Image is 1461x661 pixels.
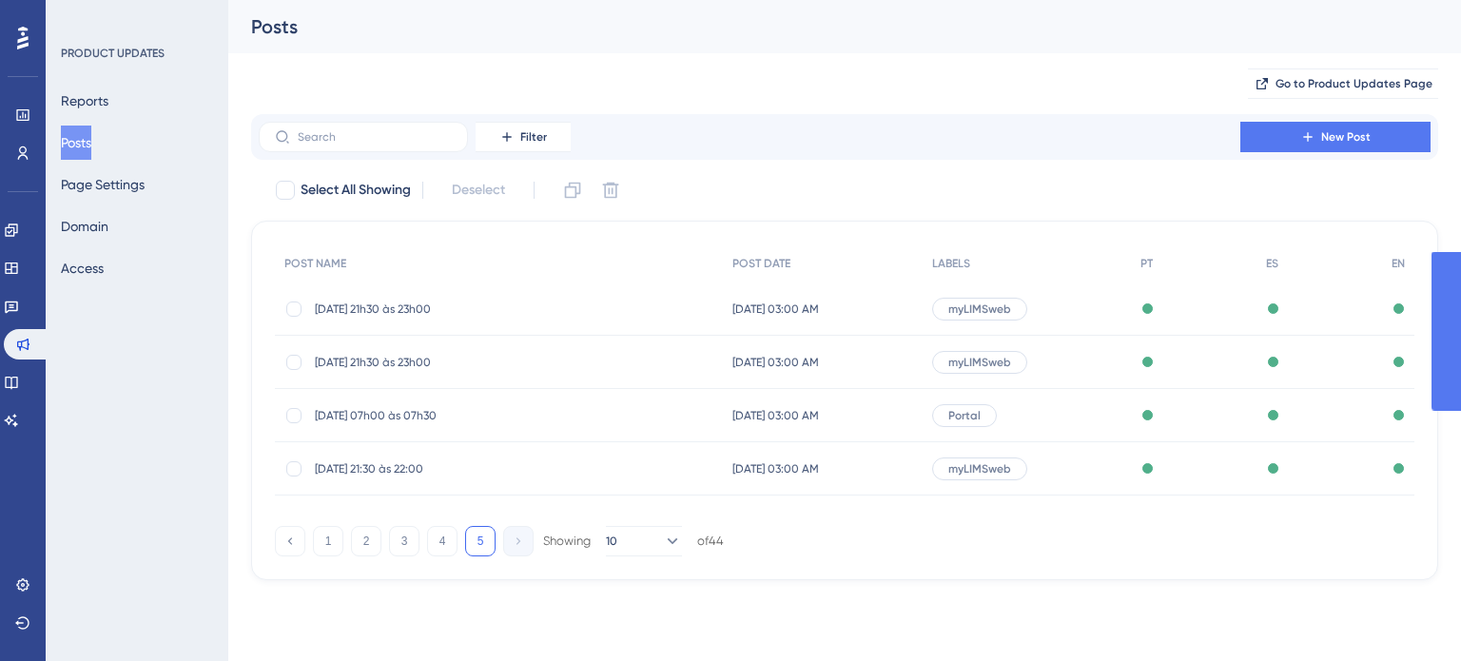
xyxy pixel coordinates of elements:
[1266,256,1278,271] span: ES
[948,408,981,423] span: Portal
[1276,76,1432,91] span: Go to Product Updates Page
[543,533,591,550] div: Showing
[61,251,104,285] button: Access
[932,256,970,271] span: LABELS
[697,533,724,550] div: of 44
[476,122,571,152] button: Filter
[732,301,819,317] span: [DATE] 03:00 AM
[61,126,91,160] button: Posts
[435,173,522,207] button: Deselect
[389,526,419,556] button: 3
[315,408,619,423] span: [DATE] 07h00 às 07h30
[251,13,1391,40] div: Posts
[732,408,819,423] span: [DATE] 03:00 AM
[1240,122,1431,152] button: New Post
[61,209,108,243] button: Domain
[1381,586,1438,643] iframe: UserGuiding AI Assistant Launcher
[351,526,381,556] button: 2
[452,179,505,202] span: Deselect
[61,46,165,61] div: PRODUCT UPDATES
[948,301,1011,317] span: myLIMSweb
[1321,129,1371,145] span: New Post
[520,129,547,145] span: Filter
[606,526,682,556] button: 10
[313,526,343,556] button: 1
[315,301,619,317] span: [DATE] 21h30 às 23h00
[1392,256,1405,271] span: EN
[732,461,819,476] span: [DATE] 03:00 AM
[315,355,619,370] span: [DATE] 21h30 às 23h00
[1140,256,1153,271] span: PT
[61,84,108,118] button: Reports
[732,355,819,370] span: [DATE] 03:00 AM
[606,534,617,549] span: 10
[465,526,496,556] button: 5
[732,256,790,271] span: POST DATE
[315,461,619,476] span: [DATE] 21:30 às 22:00
[61,167,145,202] button: Page Settings
[948,461,1011,476] span: myLIMSweb
[948,355,1011,370] span: myLIMSweb
[284,256,346,271] span: POST NAME
[1248,68,1438,99] button: Go to Product Updates Page
[298,130,452,144] input: Search
[427,526,458,556] button: 4
[301,179,411,202] span: Select All Showing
